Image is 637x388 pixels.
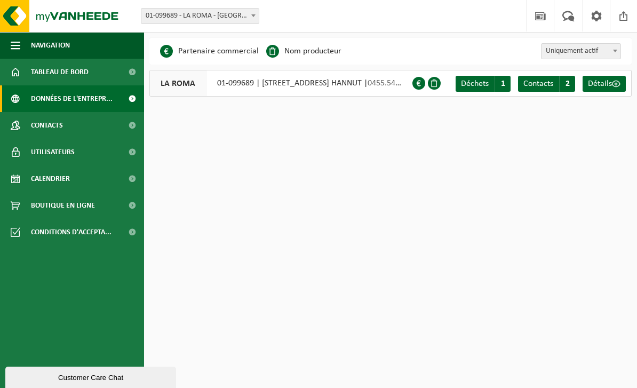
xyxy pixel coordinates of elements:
[559,76,575,92] span: 2
[5,365,178,388] iframe: chat widget
[31,59,89,85] span: Tableau de bord
[31,112,63,139] span: Contacts
[31,32,70,59] span: Navigation
[456,76,511,92] a: Déchets 1
[266,43,341,59] li: Nom producteur
[160,43,259,59] li: Partenaire commercial
[588,80,612,88] span: Détails
[495,76,511,92] span: 1
[461,80,489,88] span: Déchets
[31,219,112,246] span: Conditions d'accepta...
[518,76,575,92] a: Contacts 2
[583,76,626,92] a: Détails
[31,139,75,165] span: Utilisateurs
[31,85,113,112] span: Données de l'entrepr...
[523,80,553,88] span: Contacts
[542,44,620,59] span: Uniquement actif
[141,9,259,23] span: 01-099689 - LA ROMA - HANNUT
[368,79,415,88] span: 0455.544.365
[541,43,621,59] span: Uniquement actif
[149,70,412,97] div: 01-099689 | [STREET_ADDRESS] HANNUT |
[141,8,259,24] span: 01-099689 - LA ROMA - HANNUT
[31,165,70,192] span: Calendrier
[31,192,95,219] span: Boutique en ligne
[150,70,206,96] span: LA ROMA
